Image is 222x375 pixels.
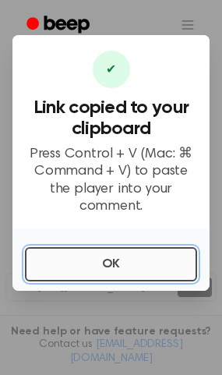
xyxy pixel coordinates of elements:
[169,6,206,44] button: Open menu
[25,97,197,140] h3: Link copied to your clipboard
[93,51,130,88] div: ✔
[25,146,197,216] p: Press Control + V (Mac: ⌘ Command + V) to paste the player into your comment.
[25,247,197,281] button: OK
[16,10,104,41] a: Beep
